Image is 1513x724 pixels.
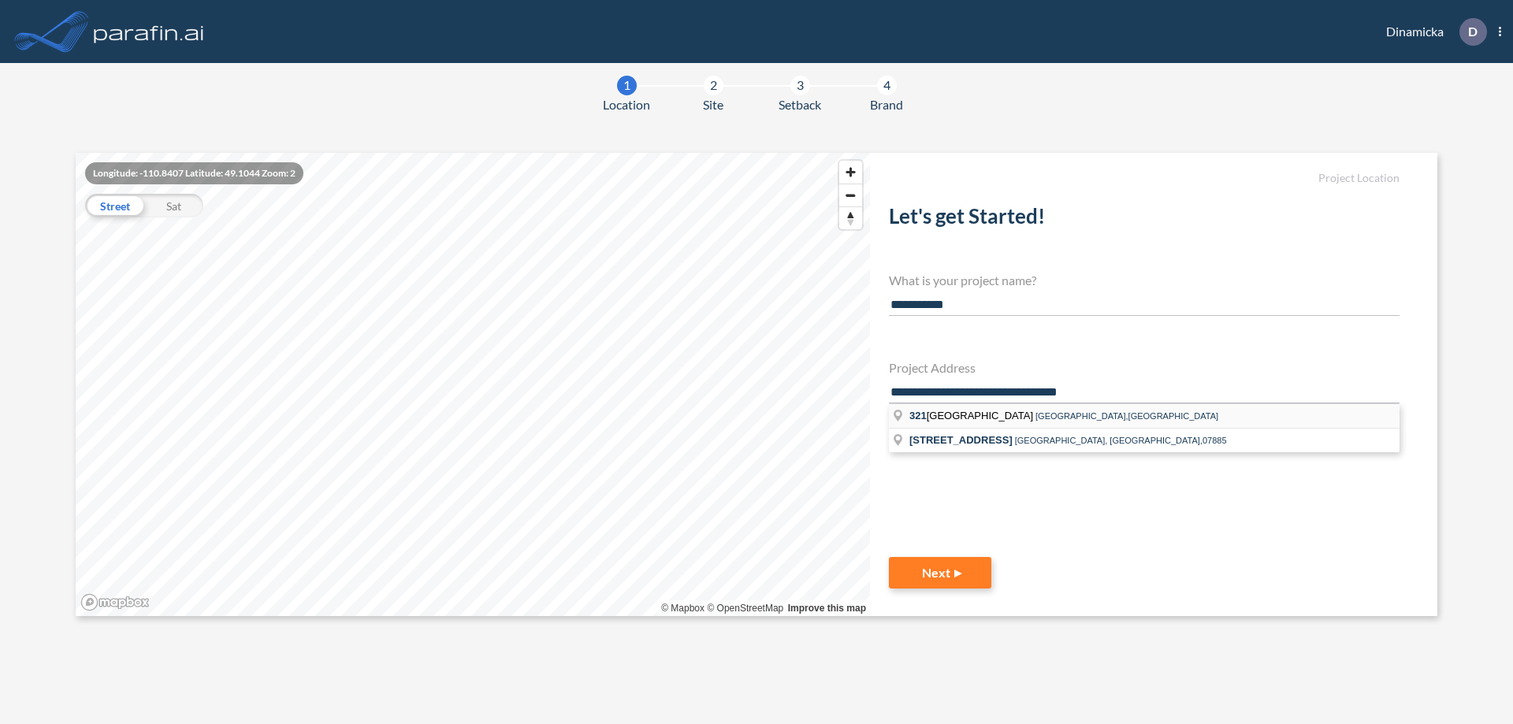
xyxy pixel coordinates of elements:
span: [STREET_ADDRESS] [909,434,1013,446]
h4: What is your project name? [889,273,1400,288]
span: [GEOGRAPHIC_DATA], [GEOGRAPHIC_DATA],07885 [1015,436,1227,445]
div: 4 [877,76,897,95]
h2: Let's get Started! [889,204,1400,235]
canvas: Map [76,153,870,616]
button: Zoom in [839,161,862,184]
div: Dinamicka [1362,18,1501,46]
div: Street [85,194,144,217]
div: 1 [617,76,637,95]
h4: Project Address [889,360,1400,375]
button: Zoom out [839,184,862,206]
div: 3 [790,76,810,95]
a: Mapbox [661,603,704,614]
p: D [1468,24,1478,39]
span: [GEOGRAPHIC_DATA] [909,410,1035,421]
div: Sat [144,194,203,217]
div: Longitude: -110.8407 Latitude: 49.1044 Zoom: 2 [85,162,303,184]
a: Improve this map [788,603,866,614]
span: Location [603,95,650,114]
span: Setback [779,95,821,114]
button: Next [889,557,991,588]
h5: Project Location [889,172,1400,185]
img: logo [91,16,207,47]
button: Reset bearing to north [839,206,862,229]
span: Site [703,95,723,114]
div: 2 [704,76,723,95]
a: Mapbox homepage [80,593,150,611]
a: OpenStreetMap [707,603,783,614]
span: [GEOGRAPHIC_DATA],[GEOGRAPHIC_DATA] [1035,411,1218,421]
span: Brand [870,95,903,114]
span: 321 [909,410,927,421]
